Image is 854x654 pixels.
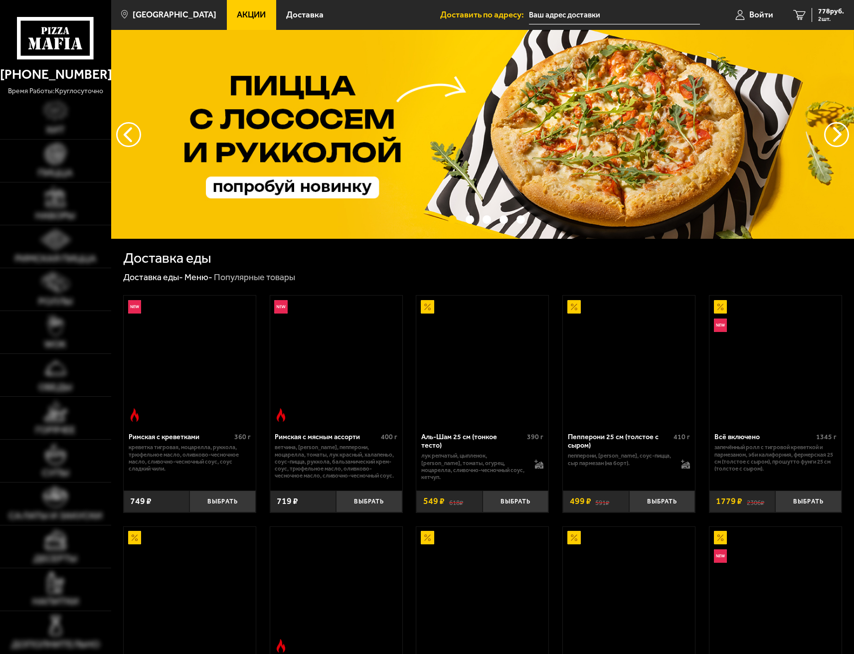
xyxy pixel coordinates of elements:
h1: Доставка еды [123,251,211,265]
span: 410 г [674,433,690,441]
a: АкционныйНовинкаВсё включено [709,296,842,426]
button: Выбрать [336,490,402,512]
div: Римская с мясным ассорти [275,433,378,441]
button: точки переключения [466,215,474,224]
span: 360 г [234,433,251,441]
p: креветка тигровая, моцарелла, руккола, трюфельное масло, оливково-чесночное масло, сливочно-чесно... [129,444,251,472]
span: Акции [237,10,266,19]
span: Доставить по адресу: [440,10,529,19]
button: точки переключения [448,215,457,224]
p: пепперони, [PERSON_NAME], соус-пицца, сыр пармезан (на борт). [568,452,673,467]
span: 549 ₽ [423,497,445,506]
span: Доставка [286,10,324,19]
button: точки переключения [483,215,491,224]
div: Пепперони 25 см (толстое с сыром) [568,433,671,450]
span: 778 руб. [818,8,844,15]
s: 591 ₽ [595,497,609,506]
span: Наборы [35,211,75,221]
span: Салаты и закуски [8,511,102,521]
span: Войти [749,10,773,19]
img: Акционный [567,300,581,314]
span: Напитки [32,597,79,607]
span: 1779 ₽ [716,497,742,506]
a: НовинкаОстрое блюдоРимская с креветками [124,296,256,426]
img: Акционный [714,531,727,544]
button: Выбрать [629,490,695,512]
span: Римская пицца [15,254,96,264]
button: следующий [116,122,141,147]
a: АкционныйПепперони 25 см (толстое с сыром) [563,296,695,426]
span: 400 г [381,433,397,441]
button: предыдущий [824,122,849,147]
span: Десерты [33,554,77,564]
img: Акционный [421,300,434,314]
a: Меню- [184,272,212,283]
span: 719 ₽ [277,497,298,506]
a: АкционныйАль-Шам 25 см (тонкое тесто) [416,296,548,426]
button: точки переключения [500,215,508,224]
span: Супы [42,468,69,478]
span: 1345 г [816,433,837,441]
a: Доставка еды- [123,272,183,283]
span: WOK [44,339,66,349]
span: 749 ₽ [130,497,152,506]
span: 390 г [527,433,543,441]
span: [GEOGRAPHIC_DATA] [133,10,216,19]
img: Новинка [714,549,727,563]
button: Выбрать [189,490,256,512]
button: Выбрать [775,490,842,512]
button: Выбрать [483,490,549,512]
s: 2306 ₽ [747,497,764,506]
img: Новинка [128,300,142,314]
span: 2 шт. [818,16,844,22]
span: Хит [46,125,65,135]
img: Острое блюдо [274,408,288,422]
input: Ваш адрес доставки [529,6,700,24]
div: Популярные товары [214,272,295,283]
span: Горячее [35,425,75,435]
span: Дополнительно [11,640,100,650]
p: Запечённый ролл с тигровой креветкой и пармезаном, Эби Калифорния, Фермерская 25 см (толстое с сы... [714,444,837,472]
a: НовинкаОстрое блюдоРимская с мясным ассорти [270,296,402,426]
p: лук репчатый, цыпленок, [PERSON_NAME], томаты, огурец, моцарелла, сливочно-чесночный соус, кетчуп. [421,452,526,481]
span: Пицца [38,168,73,178]
div: Аль-Шам 25 см (тонкое тесто) [421,433,524,450]
span: 499 ₽ [570,497,591,506]
button: точки переключения [516,215,525,224]
img: Новинка [274,300,288,314]
img: Острое блюдо [128,408,142,422]
img: Акционный [567,531,581,544]
p: ветчина, [PERSON_NAME], пепперони, моцарелла, томаты, лук красный, халапеньо, соус-пицца, руккола... [275,444,397,479]
div: Римская с креветками [129,433,232,441]
s: 618 ₽ [449,497,463,506]
img: Акционный [128,531,142,544]
img: Острое блюдо [274,639,288,653]
img: Акционный [714,300,727,314]
span: Обеды [38,382,72,392]
img: Новинка [714,319,727,332]
div: Всё включено [714,433,814,441]
span: Роллы [38,297,73,307]
img: Акционный [421,531,434,544]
